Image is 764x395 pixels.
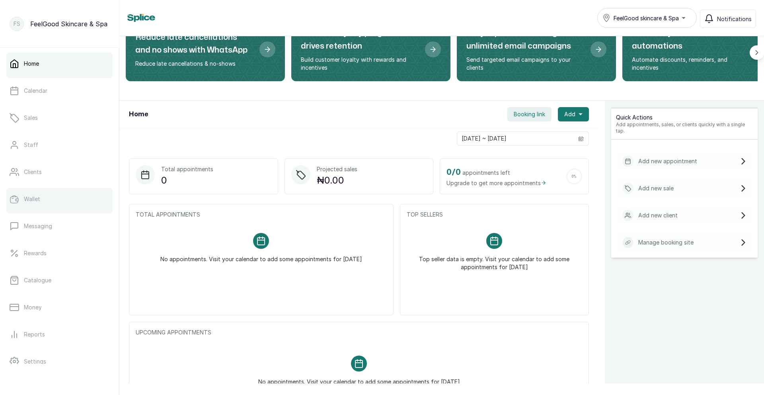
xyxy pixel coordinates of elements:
button: FeelGood skincare & Spa [597,8,697,28]
p: Rewards [24,249,47,257]
a: Money [6,296,113,319]
p: 0 [161,173,213,188]
p: TOP SELLERS [407,211,582,219]
h2: 0 / 0 [446,166,461,179]
p: Settings [24,358,46,366]
p: Sales [24,114,38,122]
h2: Create a loyalty program that drives retention [301,27,419,53]
a: Calendar [6,80,113,102]
h2: Reduce late cancellations and no shows with WhatsApp [135,31,253,57]
a: Home [6,53,113,75]
input: Select date [457,132,573,145]
p: Reports [24,330,45,338]
p: Add new client [638,211,678,219]
h2: Increase your revenue with automations [632,27,750,53]
span: Booking link [514,110,545,118]
button: Add [558,107,589,121]
span: Add [564,110,575,118]
a: Catalogue [6,269,113,291]
p: Money [24,303,42,311]
h1: Home [129,110,148,119]
p: ₦0.00 [317,173,357,188]
a: Wallet [6,188,113,210]
p: TOTAL APPOINTMENTS [136,211,387,219]
p: UPCOMING APPOINTMENTS [136,329,582,336]
p: Wallet [24,195,40,203]
div: Stay top of mind through unlimited email campaigns [457,18,616,81]
span: Notifications [717,15,752,23]
p: No appointments. Visit your calendar to add some appointments for [DATE] [258,372,460,386]
p: Staff [24,141,38,149]
span: Upgrade to get more appointments [446,179,546,187]
p: Automate discounts, reminders, and incentives [632,56,750,72]
p: Catalogue [24,276,51,284]
p: Messaging [24,222,52,230]
p: Quick Actions [616,113,753,121]
p: Top seller data is empty. Visit your calendar to add some appointments for [DATE] [416,249,573,271]
a: Reports [6,323,113,346]
p: Home [24,60,39,68]
a: Sales [6,107,113,129]
a: Clients [6,161,113,183]
div: Create a loyalty program that drives retention [291,18,450,81]
p: Add new appointment [638,157,697,165]
p: FeelGood Skincare & Spa [30,19,107,29]
a: Rewards [6,242,113,264]
p: FS [14,20,20,28]
p: No appointments. Visit your calendar to add some appointments for [DATE] [160,249,362,263]
button: Notifications [700,10,756,28]
p: Add new sale [638,184,674,192]
div: Reduce late cancellations and no shows with WhatsApp [126,18,285,81]
a: Messaging [6,215,113,237]
span: FeelGood skincare & Spa [614,14,679,22]
svg: calendar [578,136,584,141]
a: Staff [6,134,113,156]
p: Clients [24,168,42,176]
p: Reduce late cancellations & no-shows [135,60,253,68]
p: Build customer loyalty with rewards and incentives [301,56,419,72]
p: Add appointments, sales, or clients quickly with a single tap. [616,121,753,134]
p: Calendar [24,87,47,95]
p: Manage booking site [638,239,694,246]
p: Projected sales [317,165,357,173]
button: Booking link [507,107,552,121]
span: 0 % [572,175,577,178]
a: Settings [6,350,113,373]
p: Send targeted email campaigns to your clients [466,56,584,72]
span: appointments left [462,169,510,177]
h2: Stay top of mind through unlimited email campaigns [466,27,584,53]
p: Total appointments [161,165,213,173]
